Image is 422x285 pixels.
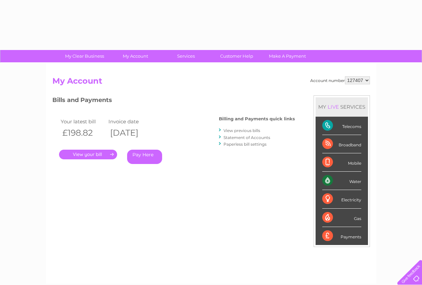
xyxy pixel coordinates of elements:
[322,227,361,245] div: Payments
[322,135,361,153] div: Broadband
[322,190,361,208] div: Electricity
[224,135,270,140] a: Statement of Accounts
[224,128,260,133] a: View previous bills
[326,104,340,110] div: LIVE
[108,50,163,62] a: My Account
[322,172,361,190] div: Water
[316,97,368,116] div: MY SERVICES
[209,50,264,62] a: Customer Help
[127,150,162,164] a: Pay Here
[107,117,155,126] td: Invoice date
[52,95,295,107] h3: Bills and Payments
[59,126,107,140] th: £198.82
[107,126,155,140] th: [DATE]
[322,209,361,227] div: Gas
[59,150,117,159] a: .
[158,50,214,62] a: Services
[57,50,112,62] a: My Clear Business
[260,50,315,62] a: Make A Payment
[59,117,107,126] td: Your latest bill
[224,142,267,147] a: Paperless bill settings
[310,76,370,84] div: Account number
[52,76,370,89] h2: My Account
[322,117,361,135] div: Telecoms
[322,153,361,172] div: Mobile
[219,116,295,121] h4: Billing and Payments quick links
